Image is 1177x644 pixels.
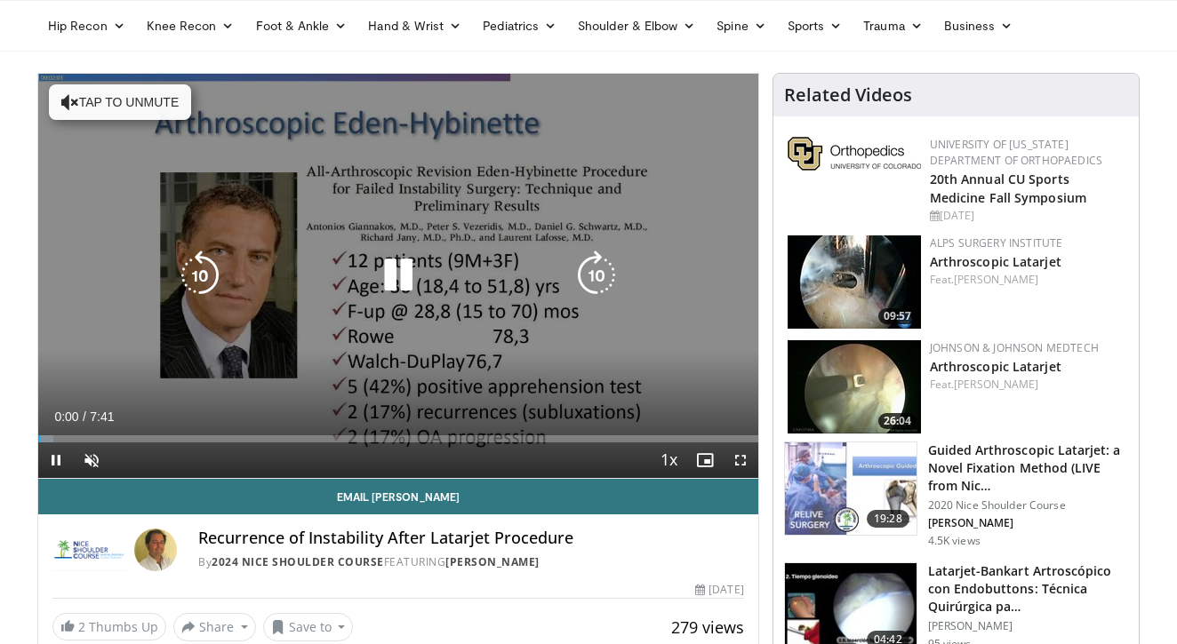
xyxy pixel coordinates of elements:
[134,529,177,571] img: Avatar
[785,442,917,535] img: bd556dd6-d2ca-44a0-9790-520f8bc1031c.jpg.150x105_q85_crop-smart_upscale.jpg
[472,8,567,44] a: Pediatrics
[38,479,758,514] a: Email [PERSON_NAME]
[52,529,127,571] img: 2024 Nice Shoulder Course
[38,442,74,478] button: Pause
[933,8,1024,44] a: Business
[198,529,743,548] h4: Recurrence of Instability After Latarjet Procedure
[930,235,1063,250] a: Alps Surgery Institute
[198,554,743,570] div: By FEATURING
[52,613,166,640] a: 2 Thumbs Up
[930,171,1086,206] a: 20th Annual CU Sports Medicine Fall Symposium
[930,208,1125,224] div: [DATE]
[38,435,758,442] div: Progress Bar
[263,613,354,641] button: Save to
[83,409,86,424] span: /
[930,272,1125,288] div: Feat.
[788,340,921,433] a: 26:04
[788,235,921,329] img: 545586_3.png.150x105_q85_crop-smart_upscale.jpg
[74,442,109,478] button: Unmute
[930,377,1125,393] div: Feat.
[878,308,917,324] span: 09:57
[445,554,540,569] a: [PERSON_NAME]
[695,582,743,598] div: [DATE]
[867,510,909,528] span: 19:28
[928,441,1128,495] h3: Guided Arthroscopic Latarjet: a Novel Fixation Method (LIVE from Nic…
[878,413,917,429] span: 26:04
[37,8,136,44] a: Hip Recon
[928,534,981,548] p: 4.5K views
[954,272,1038,287] a: [PERSON_NAME]
[788,235,921,329] a: 09:57
[212,554,384,569] a: 2024 Nice Shoulder Course
[78,618,85,635] span: 2
[357,8,472,44] a: Hand & Wrist
[777,8,853,44] a: Sports
[38,74,758,479] video-js: Video Player
[928,498,1128,513] p: 2020 Nice Shoulder Course
[788,137,921,171] img: 355603a8-37da-49b6-856f-e00d7e9307d3.png.150x105_q85_autocrop_double_scale_upscale_version-0.2.png
[928,516,1128,530] p: [PERSON_NAME]
[928,619,1128,633] p: [PERSON_NAME]
[954,377,1038,392] a: [PERSON_NAME]
[173,613,256,641] button: Share
[671,616,744,638] span: 279 views
[687,442,723,478] button: Enable picture-in-picture mode
[49,84,191,120] button: Tap to unmute
[930,253,1061,270] a: Arthroscopic Latarjet
[54,409,78,424] span: 0:00
[784,84,912,106] h4: Related Videos
[706,8,776,44] a: Spine
[567,8,706,44] a: Shoulder & Elbow
[136,8,245,44] a: Knee Recon
[928,562,1128,616] h3: Latarjet-Bankart Artroscópico con Endobuttons: Técnica Quirúrgica pa…
[930,358,1061,375] a: Arthroscopic Latarjet
[652,442,687,478] button: Playback Rate
[788,340,921,433] img: 1r0G9UHG_T5JX3EH4xMDoxOjBrO-I4W8.150x105_q85_crop-smart_upscale.jpg
[930,137,1102,168] a: University of [US_STATE] Department of Orthopaedics
[723,442,758,478] button: Fullscreen
[784,441,1128,548] a: 19:28 Guided Arthroscopic Latarjet: a Novel Fixation Method (LIVE from Nic… 2020 Nice Shoulder Co...
[90,409,114,424] span: 7:41
[245,8,358,44] a: Foot & Ankle
[853,8,933,44] a: Trauma
[930,340,1099,355] a: Johnson & Johnson MedTech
